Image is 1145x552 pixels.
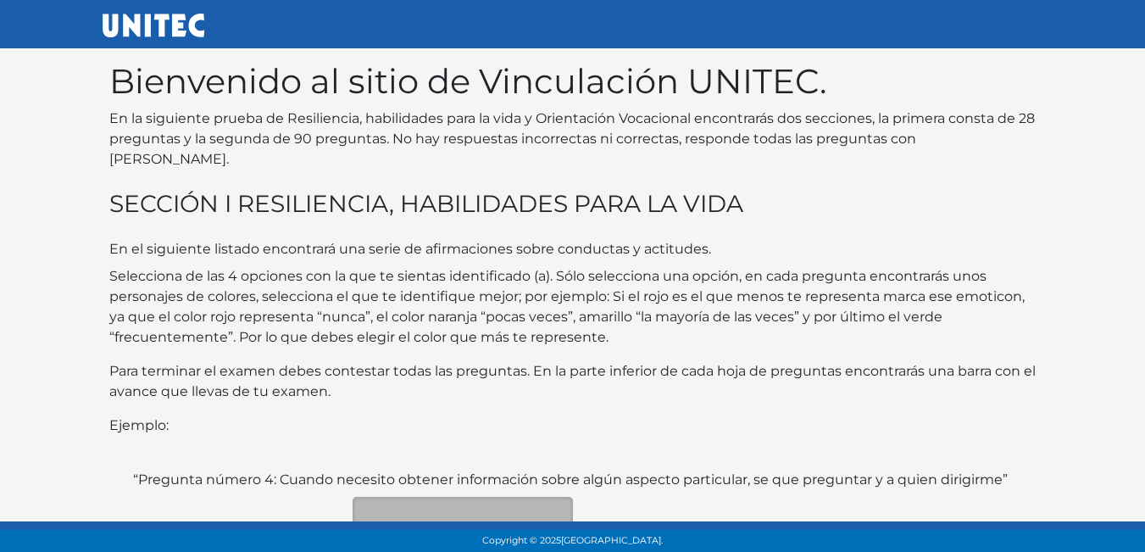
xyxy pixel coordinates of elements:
[103,14,204,37] img: UNITEC
[109,361,1037,402] p: Para terminar el examen debes contestar todas las preguntas. En la parte inferior de cada hoja de...
[109,61,1037,102] h1: Bienvenido al sitio de Vinculación UNITEC.
[133,470,1008,490] label: “Pregunta número 4: Cuando necesito obtener información sobre algún aspecto particular, se que pr...
[109,415,1037,436] p: Ejemplo:
[109,239,1037,259] p: En el siguiente listado encontrará una serie de afirmaciones sobre conductas y actitudes.
[109,266,1037,348] p: Selecciona de las 4 opciones con la que te sientas identificado (a). Sólo selecciona una opción, ...
[109,109,1037,170] p: En la siguiente prueba de Resiliencia, habilidades para la vida y Orientación Vocacional encontra...
[561,535,663,546] span: [GEOGRAPHIC_DATA].
[109,190,1037,219] h3: SECCIÓN I RESILIENCIA, HABILIDADES PARA LA VIDA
